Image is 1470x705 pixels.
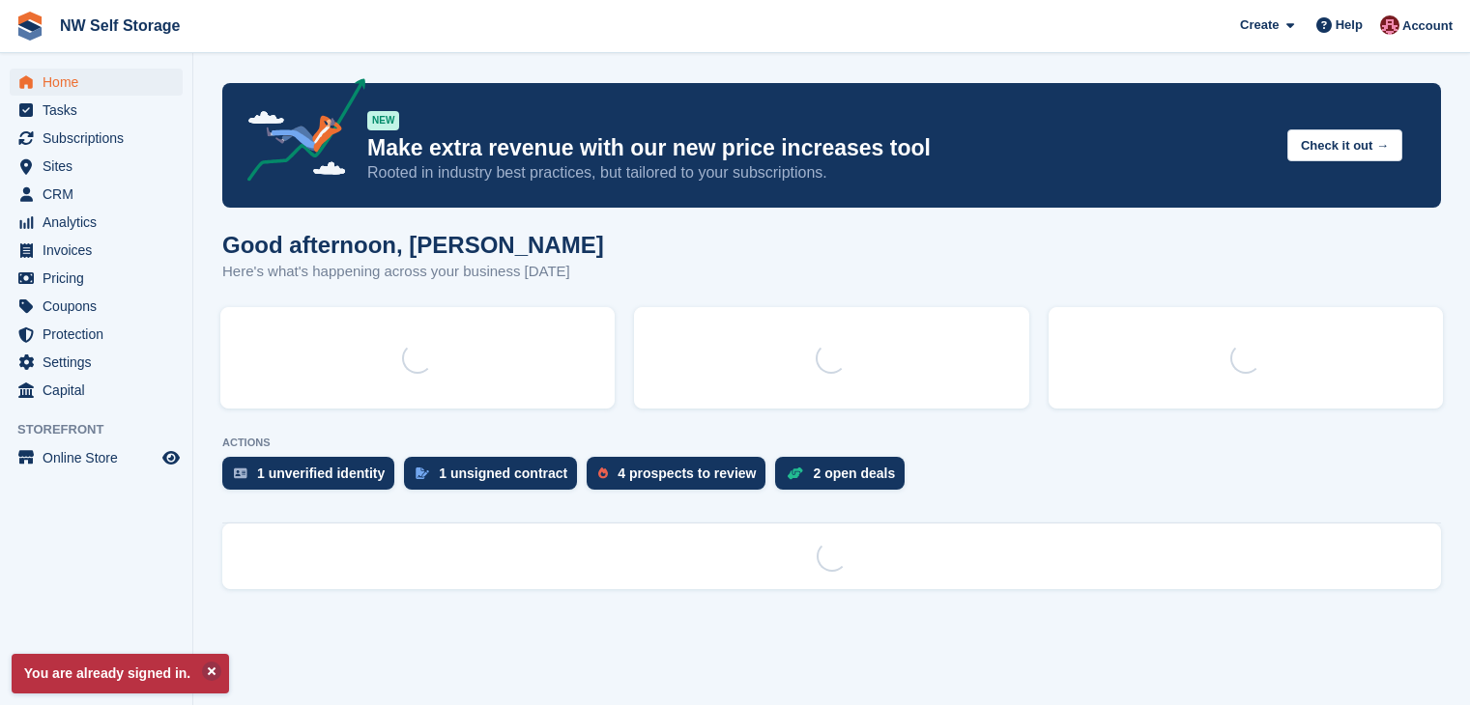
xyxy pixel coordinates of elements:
a: 4 prospects to review [587,457,775,499]
span: Home [43,69,159,96]
a: NW Self Storage [52,10,187,42]
a: menu [10,293,183,320]
p: Here's what's happening across your business [DATE] [222,261,604,283]
img: Josh Vines [1380,15,1399,35]
span: Capital [43,377,159,404]
span: Analytics [43,209,159,236]
a: menu [10,321,183,348]
span: Settings [43,349,159,376]
a: 1 unverified identity [222,457,404,499]
a: menu [10,181,183,208]
p: Rooted in industry best practices, but tailored to your subscriptions. [367,162,1272,183]
span: Pricing [43,265,159,292]
div: 1 unsigned contract [439,465,567,481]
span: Help [1336,15,1363,35]
span: Create [1240,15,1279,35]
img: verify_identity-adf6edd0f0f0b5bbfe63781bf79b02c33cf7c696d77639b501bdc392416b5a36.svg [234,467,247,479]
img: prospect-51fa495bee0391a8d652442698ab0144808aea92771e9ea1ae160a38d050c398.svg [598,467,608,479]
a: menu [10,349,183,376]
p: ACTIONS [222,437,1441,449]
button: Check it out → [1287,129,1402,161]
img: stora-icon-8386f47178a22dfd0bd8f6a31ec36ba5ce8667c1dd55bd0f319d3a0aa187defe.svg [15,12,44,41]
img: price-adjustments-announcement-icon-8257ccfd72463d97f412b2fc003d46551f7dbcb40ab6d574587a9cd5c0d94... [231,78,366,188]
a: Preview store [159,446,183,469]
a: menu [10,237,183,264]
span: Sites [43,153,159,180]
a: 2 open deals [775,457,914,499]
span: Coupons [43,293,159,320]
img: contract_signature_icon-13c848040528278c33f63329250d36e43548de30e8caae1d1a13099fd9432cc5.svg [416,467,429,479]
span: Protection [43,321,159,348]
span: Storefront [17,420,192,439]
a: menu [10,265,183,292]
a: 1 unsigned contract [404,457,587,499]
div: 1 unverified identity [257,465,385,481]
a: menu [10,444,183,471]
a: menu [10,377,183,404]
a: menu [10,209,183,236]
img: deal-1b604bf984904fb50ccaf53a9ad4b4a5d6e5aea283cecdc64d6e3604feb123c2.svg [787,466,803,480]
span: Online Store [43,444,159,471]
a: menu [10,97,183,124]
div: 2 open deals [813,465,895,481]
p: Make extra revenue with our new price increases tool [367,134,1272,162]
span: CRM [43,181,159,208]
div: NEW [367,111,399,130]
span: Account [1402,16,1453,36]
a: menu [10,125,183,152]
a: menu [10,153,183,180]
a: menu [10,69,183,96]
span: Invoices [43,237,159,264]
p: You are already signed in. [12,654,229,693]
span: Tasks [43,97,159,124]
span: Subscriptions [43,125,159,152]
h1: Good afternoon, [PERSON_NAME] [222,232,604,258]
div: 4 prospects to review [618,465,756,481]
